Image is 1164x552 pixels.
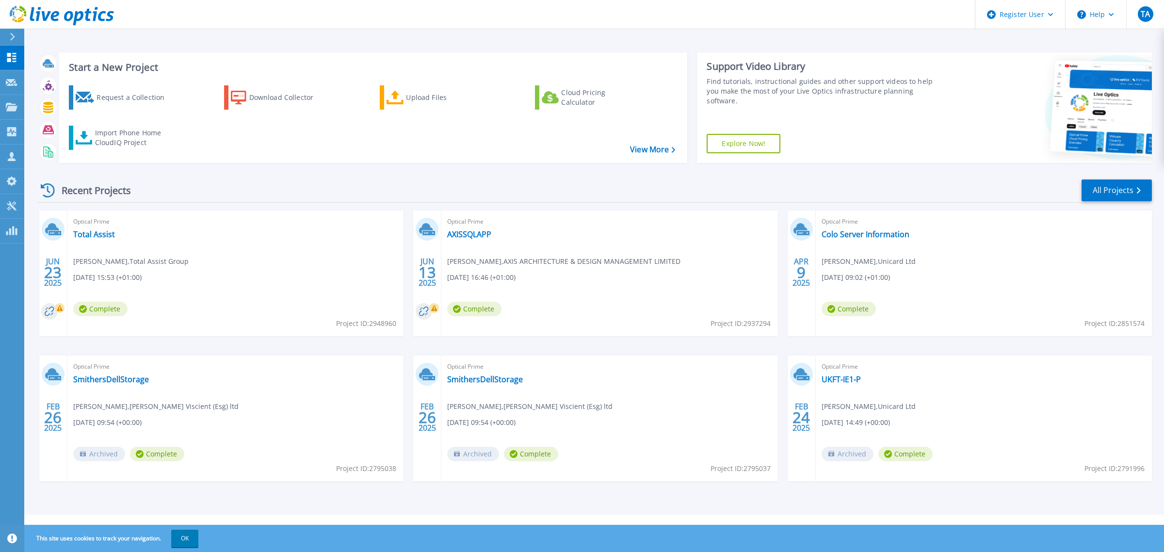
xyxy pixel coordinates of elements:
span: Optical Prime [447,216,772,227]
span: [PERSON_NAME] , [PERSON_NAME] Viscient (Esg) ltd [73,401,239,412]
span: Project ID: 2795038 [336,463,396,474]
span: Project ID: 2795037 [711,463,771,474]
a: Upload Files [380,85,488,110]
span: [DATE] 09:54 (+00:00) [73,417,142,428]
a: Colo Server Information [822,229,909,239]
span: Project ID: 2851574 [1084,318,1145,329]
span: Optical Prime [73,216,398,227]
span: [DATE] 14:49 (+00:00) [822,417,890,428]
a: All Projects [1082,179,1152,201]
a: Total Assist [73,229,115,239]
span: Complete [130,447,184,461]
span: 13 [419,268,436,276]
span: [DATE] 09:54 (+00:00) [447,417,516,428]
span: [DATE] 15:53 (+01:00) [73,272,142,283]
span: Project ID: 2791996 [1084,463,1145,474]
div: Cloud Pricing Calculator [561,88,639,107]
span: Complete [447,302,501,316]
a: SmithersDellStorage [73,374,149,384]
span: TA [1141,10,1150,18]
div: Upload Files [406,88,484,107]
span: This site uses cookies to track your navigation. [27,530,198,547]
a: Explore Now! [707,134,780,153]
h3: Start a New Project [69,62,675,73]
div: Request a Collection [97,88,174,107]
span: [PERSON_NAME] , Unicard Ltd [822,401,916,412]
div: JUN 2025 [418,255,436,290]
button: OK [171,530,198,547]
a: Request a Collection [69,85,177,110]
span: 23 [44,268,62,276]
a: View More [630,145,675,154]
div: Recent Projects [37,179,144,202]
div: APR 2025 [792,255,810,290]
div: Import Phone Home CloudIQ Project [95,128,171,147]
span: Optical Prime [447,361,772,372]
span: Complete [504,447,558,461]
div: JUN 2025 [44,255,62,290]
span: 26 [44,413,62,422]
div: Support Video Library [707,60,941,73]
span: 26 [419,413,436,422]
span: [DATE] 09:02 (+01:00) [822,272,890,283]
a: Cloud Pricing Calculator [535,85,643,110]
div: FEB 2025 [418,400,436,435]
span: [PERSON_NAME] , AXIS ARCHITECTURE & DESIGN MANAGEMENT LIMITED [447,256,680,267]
div: Find tutorials, instructional guides and other support videos to help you make the most of your L... [707,77,941,106]
span: Archived [822,447,873,461]
a: SmithersDellStorage [447,374,523,384]
span: Optical Prime [822,216,1146,227]
span: Complete [73,302,128,316]
span: Optical Prime [73,361,398,372]
span: [PERSON_NAME] , [PERSON_NAME] Viscient (Esg) ltd [447,401,613,412]
span: Complete [878,447,933,461]
span: Complete [822,302,876,316]
span: Project ID: 2937294 [711,318,771,329]
span: Optical Prime [822,361,1146,372]
span: Archived [73,447,125,461]
span: 24 [792,413,810,422]
span: [PERSON_NAME] , Total Assist Group [73,256,189,267]
a: Download Collector [224,85,332,110]
div: FEB 2025 [44,400,62,435]
a: UKFT-IE1-P [822,374,861,384]
div: Download Collector [249,88,327,107]
span: 9 [797,268,806,276]
div: FEB 2025 [792,400,810,435]
a: AXISSQLAPP [447,229,491,239]
span: Archived [447,447,499,461]
span: [DATE] 16:46 (+01:00) [447,272,516,283]
span: [PERSON_NAME] , Unicard Ltd [822,256,916,267]
span: Project ID: 2948960 [336,318,396,329]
